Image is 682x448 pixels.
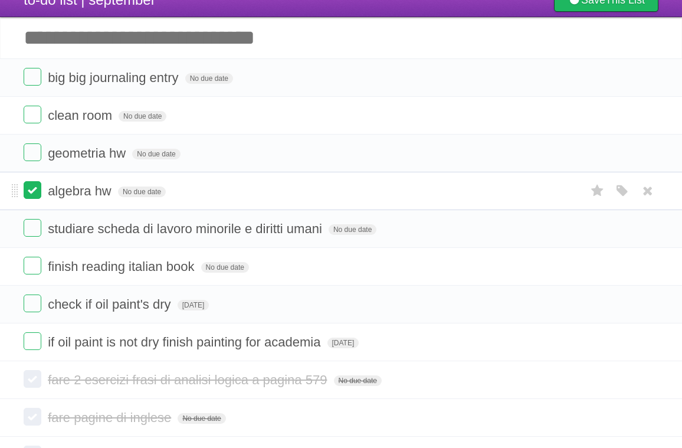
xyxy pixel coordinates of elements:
label: Done [24,257,41,274]
span: if oil paint is not dry finish painting for academia [48,335,323,349]
span: fare 2 esercizi frasi di analisi logica a pagina 579 [48,372,330,387]
label: Star task [586,181,609,201]
label: Done [24,370,41,388]
span: [DATE] [327,338,359,348]
label: Done [24,143,41,161]
span: No due date [119,111,166,122]
span: studiare scheda di lavoro minorile e diritti umani [48,221,325,236]
span: No due date [185,73,233,84]
label: Done [24,68,41,86]
span: No due date [118,187,166,197]
span: algebra hw [48,184,114,198]
span: No due date [201,262,249,273]
label: Done [24,295,41,312]
label: Done [24,181,41,199]
span: geometria hw [48,146,129,161]
label: Done [24,408,41,426]
span: check if oil paint's dry [48,297,173,312]
span: fare pagine di inglese [48,410,174,425]
span: finish reading italian book [48,259,197,274]
span: clean room [48,108,115,123]
span: No due date [329,224,376,235]
span: big big journaling entry [48,70,181,85]
label: Done [24,219,41,237]
span: No due date [132,149,180,159]
label: Done [24,106,41,123]
span: [DATE] [178,300,209,310]
span: No due date [178,413,225,424]
label: Done [24,332,41,350]
span: No due date [334,375,382,386]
